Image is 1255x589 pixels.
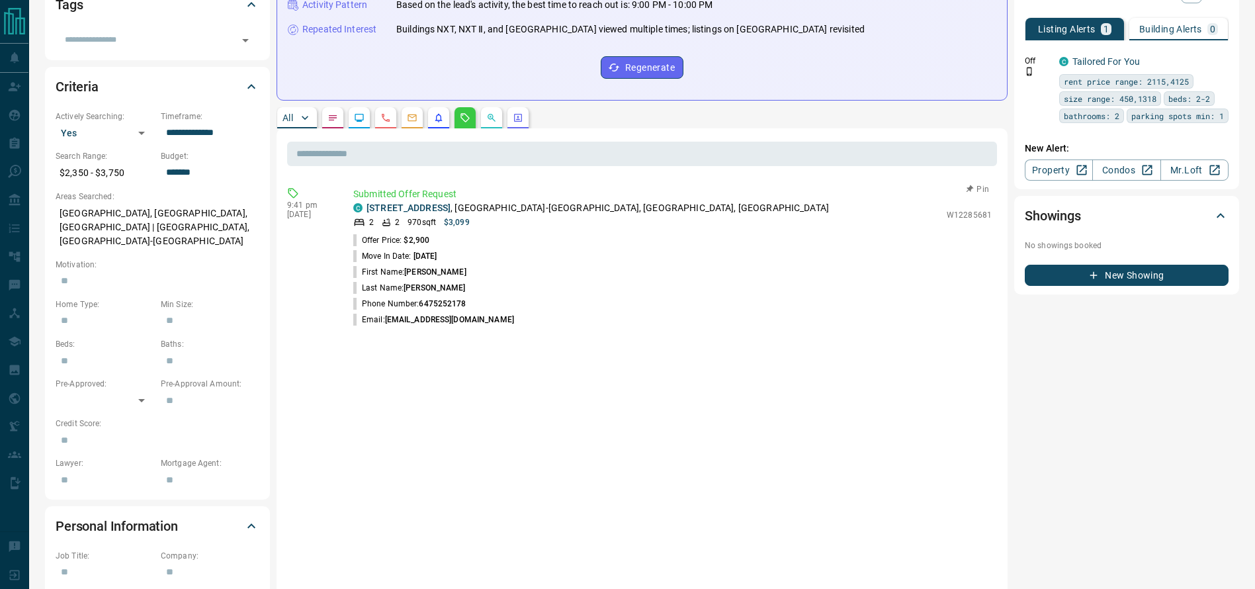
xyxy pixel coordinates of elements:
svg: Emails [407,113,417,123]
p: 1 [1104,24,1109,34]
h2: Showings [1025,205,1081,226]
p: All [282,113,293,122]
p: Company: [161,550,259,562]
p: Last Name: [353,282,466,294]
div: Yes [56,122,154,144]
p: Lawyer: [56,457,154,469]
div: Personal Information [56,510,259,542]
svg: Calls [380,113,391,123]
p: Buildings NXT, NXT Ⅱ, and [GEOGRAPHIC_DATA] viewed multiple times; listings on [GEOGRAPHIC_DATA] ... [396,23,865,36]
p: Timeframe: [161,111,259,122]
p: First Name: [353,266,466,278]
p: 9:41 pm [287,201,333,210]
p: Email: [353,314,514,326]
div: condos.ca [353,203,363,212]
p: Baths: [161,338,259,350]
p: 2 [369,216,374,228]
p: Areas Searched: [56,191,259,203]
p: Credit Score: [56,418,259,430]
p: Off [1025,55,1051,67]
p: Actively Searching: [56,111,154,122]
p: No showings booked [1025,240,1229,251]
span: $2,900 [404,236,429,245]
p: Job Title: [56,550,154,562]
span: [EMAIL_ADDRESS][DOMAIN_NAME] [385,315,514,324]
a: Property [1025,159,1093,181]
p: Submitted Offer Request [353,187,992,201]
div: Criteria [56,71,259,103]
p: Repeated Interest [302,23,376,36]
svg: Push Notification Only [1025,67,1034,76]
h2: Personal Information [56,516,178,537]
svg: Agent Actions [513,113,523,123]
p: Beds: [56,338,154,350]
p: Min Size: [161,298,259,310]
p: Pre-Approved: [56,378,154,390]
p: New Alert: [1025,142,1229,156]
a: [STREET_ADDRESS] [367,203,451,213]
p: 970 sqft [408,216,436,228]
p: Move In Date: [353,250,437,262]
span: beds: 2-2 [1168,92,1210,105]
a: Mr.Loft [1160,159,1229,181]
p: $2,350 - $3,750 [56,162,154,184]
p: Phone Number: [353,298,466,310]
p: Search Range: [56,150,154,162]
p: Pre-Approval Amount: [161,378,259,390]
p: $3,099 [444,216,470,228]
svg: Lead Browsing Activity [354,113,365,123]
p: Motivation: [56,259,259,271]
span: [PERSON_NAME] [404,267,466,277]
p: Budget: [161,150,259,162]
p: [DATE] [287,210,333,219]
div: Showings [1025,200,1229,232]
svg: Requests [460,113,470,123]
span: parking spots min: 1 [1131,109,1224,122]
svg: Notes [327,113,338,123]
span: bathrooms: 2 [1064,109,1119,122]
p: , [GEOGRAPHIC_DATA]-[GEOGRAPHIC_DATA], [GEOGRAPHIC_DATA], [GEOGRAPHIC_DATA] [367,201,829,215]
button: Open [236,31,255,50]
span: [PERSON_NAME] [404,283,465,293]
button: Pin [959,183,997,195]
p: 0 [1210,24,1215,34]
p: Mortgage Agent: [161,457,259,469]
span: 6475252178 [419,299,466,308]
span: rent price range: 2115,4125 [1064,75,1189,88]
p: Home Type: [56,298,154,310]
svg: Opportunities [486,113,497,123]
div: condos.ca [1059,57,1068,66]
button: New Showing [1025,265,1229,286]
span: [DATE] [413,251,437,261]
p: 2 [395,216,400,228]
p: W12285681 [947,209,992,221]
h2: Criteria [56,76,99,97]
button: Regenerate [601,56,683,79]
p: [GEOGRAPHIC_DATA], [GEOGRAPHIC_DATA], [GEOGRAPHIC_DATA] | [GEOGRAPHIC_DATA], [GEOGRAPHIC_DATA]-[G... [56,203,259,252]
p: Offer Price: [353,234,429,246]
a: Tailored For You [1072,56,1140,67]
a: Condos [1092,159,1160,181]
svg: Listing Alerts [433,113,444,123]
p: Building Alerts [1139,24,1202,34]
span: size range: 450,1318 [1064,92,1156,105]
p: Listing Alerts [1038,24,1096,34]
